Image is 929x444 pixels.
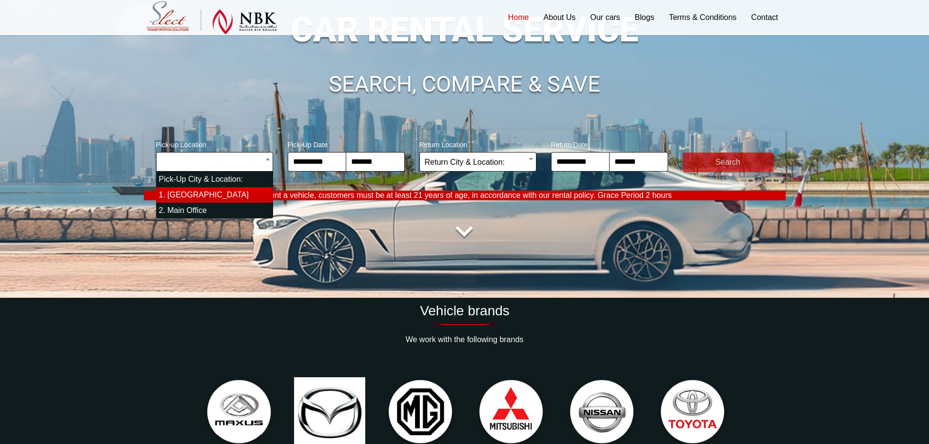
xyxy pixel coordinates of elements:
span: Return Date [551,135,668,152]
p: We work with the following brands [144,335,786,345]
li: 1. [GEOGRAPHIC_DATA] [156,187,273,203]
h1: CAR RENTAL SERVICE [144,13,786,47]
li: 2. Main Office [156,203,273,218]
span: Return City & Location: [425,153,531,172]
h2: Vehicle brands [144,303,786,319]
p: To rent a vehicle, customers must be at least 21 years of age, in accordance with our rental poli... [144,191,786,200]
span: Return City & Location: [419,152,536,172]
span: Pick-up Location [156,135,273,152]
span: Return Location [419,135,536,152]
h1: SEARCH, COMPARE & SAVE [144,73,786,96]
img: Select Rent a Car [146,1,277,35]
li: Pick-Up City & Location: [156,172,273,187]
span: Pick-Up Date [288,135,405,152]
